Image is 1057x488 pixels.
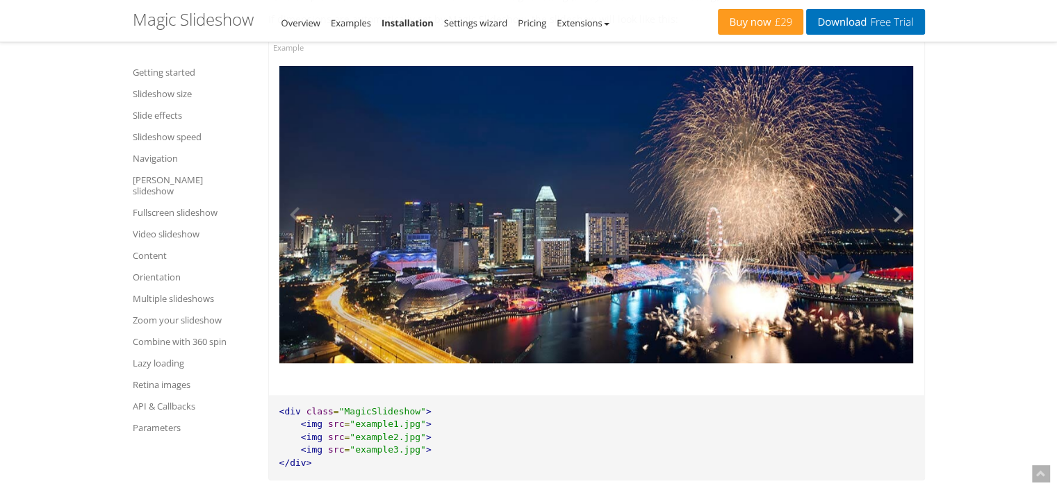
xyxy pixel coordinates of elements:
[133,64,251,81] a: Getting started
[426,432,432,442] span: >
[350,419,426,429] span: "example1.jpg"
[426,406,432,417] span: >
[350,432,426,442] span: "example2.jpg"
[557,17,609,29] a: Extensions
[133,150,251,167] a: Navigation
[426,444,432,455] span: >
[279,66,914,362] img: slideshow size html
[133,398,251,414] a: API & Callbacks
[344,432,350,442] span: =
[279,457,312,468] span: </div>
[339,406,426,417] span: "MagicSlideshow"
[133,226,251,242] a: Video slideshow
[331,17,371,29] a: Examples
[426,419,432,429] span: >
[133,10,254,28] h1: Magic Slideshow
[133,107,251,124] a: Slide effects
[133,171,251,199] a: [PERSON_NAME] slideshow
[867,17,913,28] span: Free Trial
[328,419,344,429] span: src
[806,9,924,35] a: DownloadFree Trial
[771,17,793,28] span: £29
[279,406,301,417] span: <div
[133,333,251,350] a: Combine with 360 spin
[133,128,251,145] a: Slideshow speed
[133,290,251,307] a: Multiple slideshows
[133,376,251,393] a: Retina images
[334,406,339,417] span: =
[518,17,546,29] a: Pricing
[133,204,251,221] a: Fullscreen slideshow
[281,17,320,29] a: Overview
[301,419,322,429] span: <img
[718,9,803,35] a: Buy now£29
[328,432,344,442] span: src
[306,406,334,417] span: class
[344,419,350,429] span: =
[301,444,322,455] span: <img
[382,17,434,29] a: Installation
[133,312,251,328] a: Zoom your slideshow
[328,444,344,455] span: src
[301,432,322,442] span: <img
[133,269,251,285] a: Orientation
[133,355,251,371] a: Lazy loading
[133,419,251,436] a: Parameters
[350,444,426,455] span: "example3.jpg"
[444,17,508,29] a: Settings wizard
[133,247,251,264] a: Content
[133,85,251,102] a: Slideshow size
[344,444,350,455] span: =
